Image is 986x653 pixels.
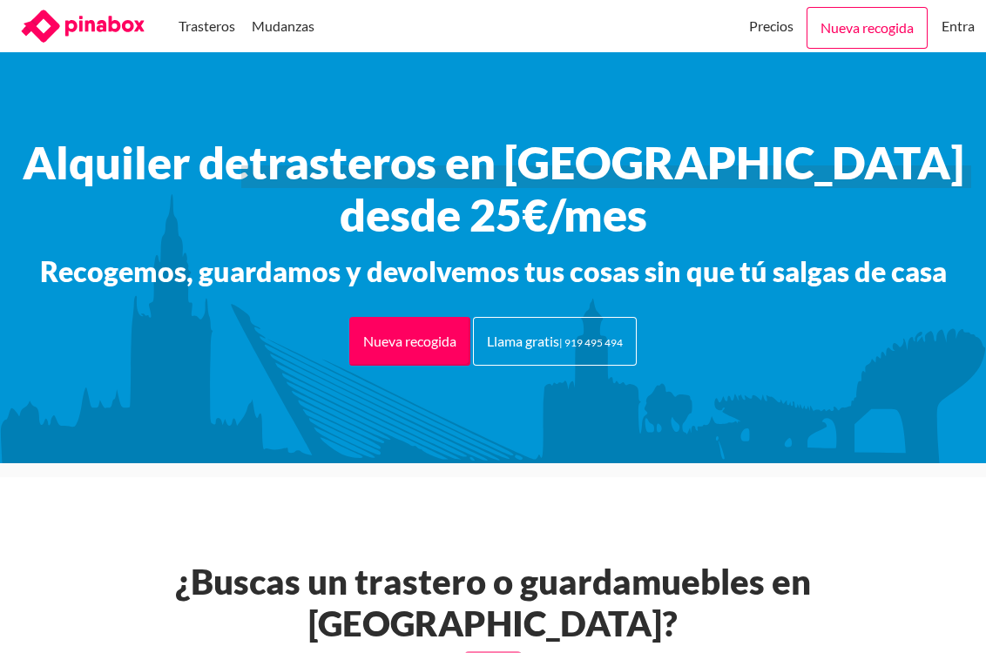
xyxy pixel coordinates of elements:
[473,317,637,366] a: Llama gratis| 919 495 494
[349,317,470,366] a: Nueva recogida
[899,569,986,653] iframe: Chat Widget
[807,7,928,49] a: Nueva recogida
[559,336,623,349] small: | 919 495 494
[7,561,979,644] h2: ¿Buscas un trastero o guardamuebles en [GEOGRAPHIC_DATA]?
[249,136,964,188] span: trasteros en [GEOGRAPHIC_DATA]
